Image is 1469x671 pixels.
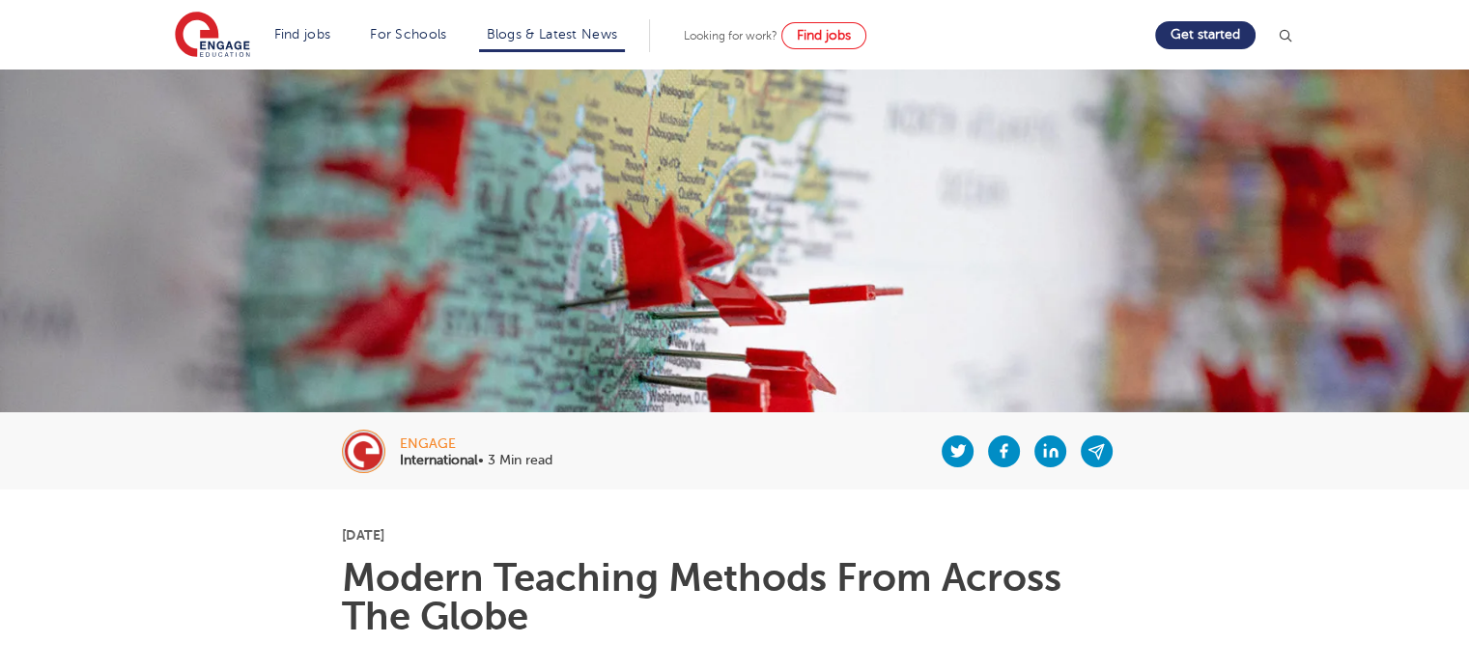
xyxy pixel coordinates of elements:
span: Find jobs [797,28,851,42]
a: For Schools [370,27,446,42]
h1: Modern Teaching Methods From Across The Globe [342,559,1127,636]
a: Blogs & Latest News [487,27,618,42]
a: Get started [1155,21,1256,49]
p: [DATE] [342,528,1127,542]
div: engage [400,437,552,451]
img: Engage Education [175,12,250,60]
a: Find jobs [274,27,331,42]
a: Find jobs [781,22,866,49]
p: • 3 Min read [400,454,552,467]
span: Looking for work? [684,29,777,42]
b: International [400,453,478,467]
